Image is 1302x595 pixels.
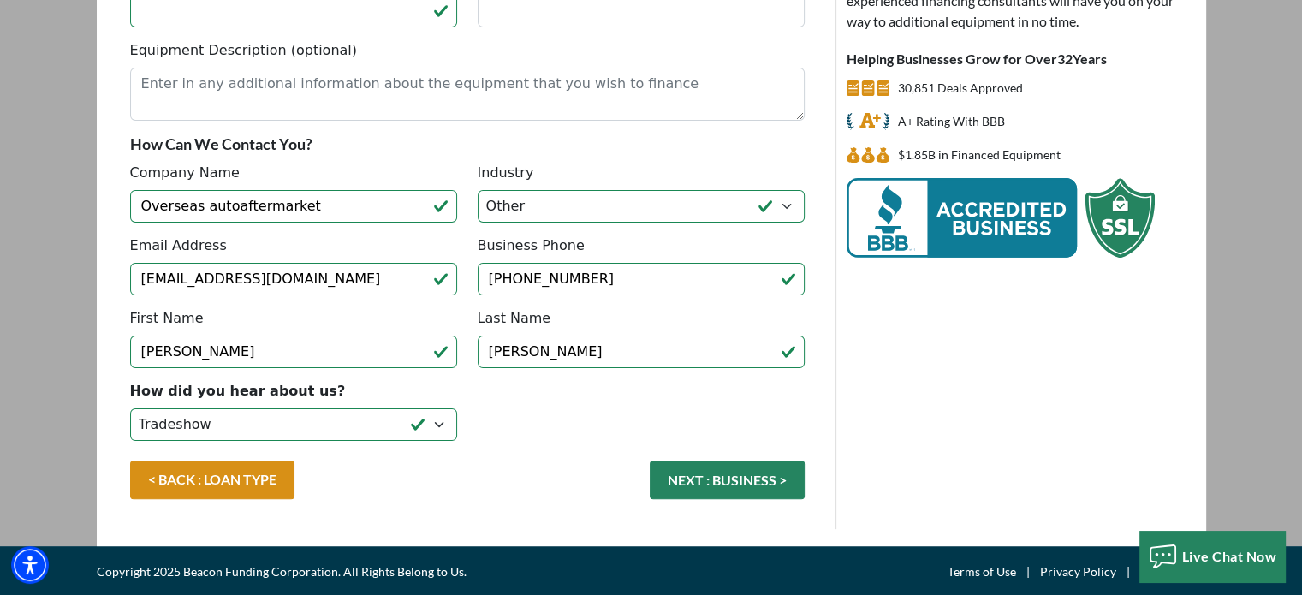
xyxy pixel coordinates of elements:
label: Industry [478,163,534,183]
p: 30,851 Deals Approved [898,78,1023,98]
p: A+ Rating With BBB [898,111,1005,132]
p: $1,851,096,869 in Financed Equipment [898,145,1061,165]
label: Equipment Description (optional) [130,40,357,61]
span: Live Chat Now [1182,548,1277,564]
img: BBB Acredited Business and SSL Protection [847,178,1155,258]
a: Terms of Use [948,562,1016,582]
p: Helping Businesses Grow for Over Years [847,49,1193,69]
label: Business Phone [478,235,585,256]
span: | [1016,562,1040,582]
label: Company Name [130,163,240,183]
span: 32 [1057,51,1073,67]
a: < BACK : LOAN TYPE [130,461,294,499]
label: Email Address [130,235,227,256]
div: Accessibility Menu [11,546,49,584]
label: How did you hear about us? [130,381,346,402]
button: NEXT : BUSINESS > [650,461,805,499]
iframe: reCAPTCHA [478,381,738,448]
a: Privacy Policy [1040,562,1116,582]
span: | [1116,562,1140,582]
label: Last Name [478,308,551,329]
label: First Name [130,308,204,329]
button: Live Chat Now [1139,531,1286,582]
p: How Can We Contact You? [130,134,805,154]
span: Copyright 2025 Beacon Funding Corporation. All Rights Belong to Us. [97,562,467,582]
